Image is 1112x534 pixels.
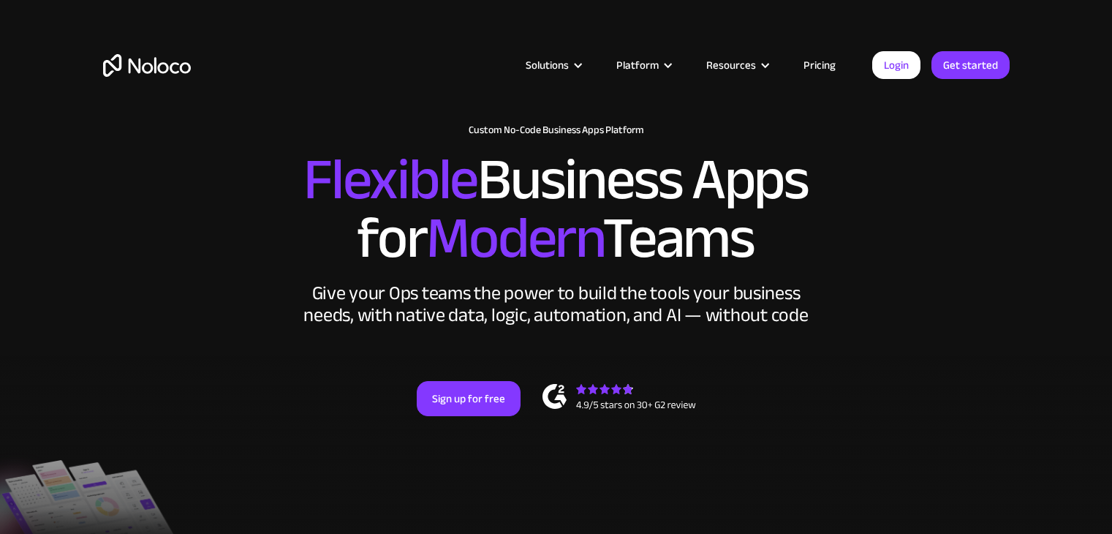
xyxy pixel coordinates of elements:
span: Modern [426,184,602,293]
div: Give your Ops teams the power to build the tools your business needs, with native data, logic, au... [300,282,812,326]
h2: Business Apps for Teams [103,151,1010,268]
span: Flexible [303,125,477,234]
a: Get started [931,51,1010,79]
div: Platform [616,56,659,75]
div: Resources [688,56,785,75]
a: Pricing [785,56,854,75]
div: Solutions [526,56,569,75]
div: Platform [598,56,688,75]
a: Sign up for free [417,381,521,416]
div: Solutions [507,56,598,75]
a: Login [872,51,920,79]
div: Resources [706,56,756,75]
a: home [103,54,191,77]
